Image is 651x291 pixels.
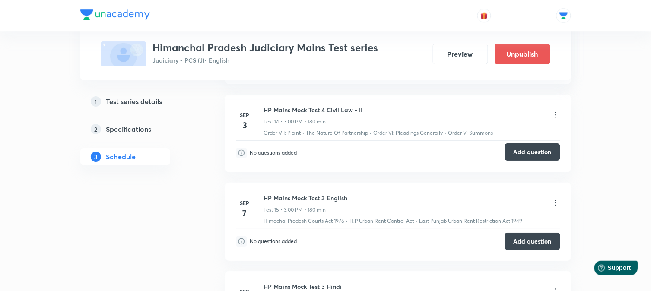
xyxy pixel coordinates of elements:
[448,129,493,137] p: Order V: Summons
[236,236,247,247] img: infoIcon
[350,217,414,225] p: H.P Urban Rent Control Act
[250,237,297,245] p: No questions added
[91,96,101,107] p: 1
[153,41,378,54] h3: Himanchal Pradesh Judiciary Mains Test series
[250,149,297,157] p: No questions added
[264,282,342,291] h6: HP Mains Mock Test 3 Hindi
[106,152,136,162] h5: Schedule
[556,8,571,23] img: Sumit Gour
[433,44,488,64] button: Preview
[91,152,101,162] p: 3
[236,111,254,119] h6: Sep
[303,129,305,137] div: ·
[80,9,150,22] a: Company Logo
[236,199,254,207] h6: Sep
[416,217,418,225] div: ·
[264,206,326,214] p: Test 15 • 3:00 PM • 180 min
[346,217,348,225] div: ·
[91,124,101,134] p: 2
[153,56,378,65] p: Judiciary - PCS (J) • English
[80,9,150,20] img: Company Logo
[445,129,447,137] div: ·
[264,193,348,202] h6: HP Mains Mock Test 3 English
[264,129,301,137] p: Order VII: Plaint
[80,93,198,110] a: 1Test series details
[236,207,254,220] h4: 7
[106,124,152,134] h5: Specifications
[574,257,641,282] iframe: Help widget launcher
[374,129,443,137] p: Order VI: Pleadings Generally
[236,119,254,132] h4: 3
[264,217,345,225] p: Himachal Pradesh Courts Act 1976
[477,9,491,22] button: avatar
[264,118,326,126] p: Test 14 • 3:00 PM • 180 min
[419,217,523,225] p: East Punjab Urban Rent Restriction Act 1949
[236,148,247,158] img: infoIcon
[480,12,488,19] img: avatar
[505,143,560,161] button: Add question
[264,105,363,114] h6: HP Mains Mock Test 4 Civil Law - II
[370,129,372,137] div: ·
[101,41,146,66] img: fallback-thumbnail.png
[495,44,550,64] button: Unpublish
[505,233,560,250] button: Add question
[306,129,368,137] p: The Nature Of Partnership
[106,96,162,107] h5: Test series details
[80,120,198,138] a: 2Specifications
